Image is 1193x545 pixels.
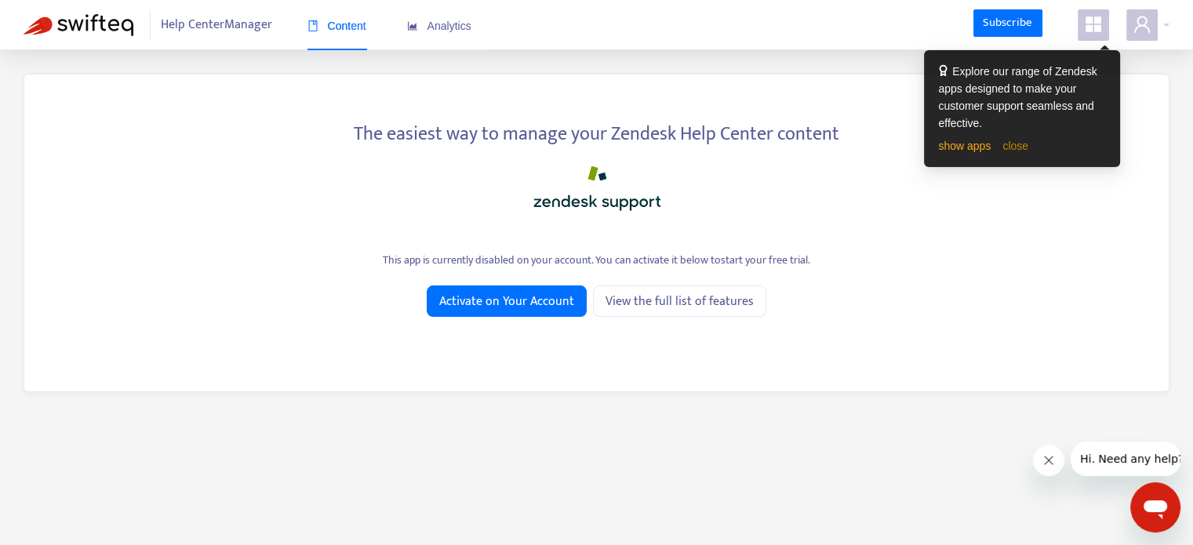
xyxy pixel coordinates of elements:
[307,20,318,31] span: book
[518,160,675,216] img: zendesk_support_logo.png
[593,285,766,317] a: View the full list of features
[1084,15,1103,34] span: appstore
[161,10,272,40] span: Help Center Manager
[1002,140,1028,152] a: close
[427,285,587,317] button: Activate on Your Account
[24,14,133,36] img: Swifteq
[1133,15,1151,34] span: user
[307,20,366,32] span: Content
[973,9,1042,38] a: Subscribe
[407,20,418,31] span: area-chart
[938,63,1106,132] div: Explore our range of Zendesk apps designed to make your customer support seamless and effective.
[48,252,1145,268] div: This app is currently disabled on your account. You can activate it below to start your free trial .
[606,292,754,311] span: View the full list of features
[938,140,991,152] a: show apps
[1071,441,1180,476] iframe: Message from company
[439,292,574,311] span: Activate on Your Account
[48,114,1145,148] div: The easiest way to manage your Zendesk Help Center content
[1130,482,1180,532] iframe: Button to launch messaging window
[1033,445,1064,476] iframe: Close message
[407,20,471,32] span: Analytics
[9,11,113,24] span: Hi. Need any help?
